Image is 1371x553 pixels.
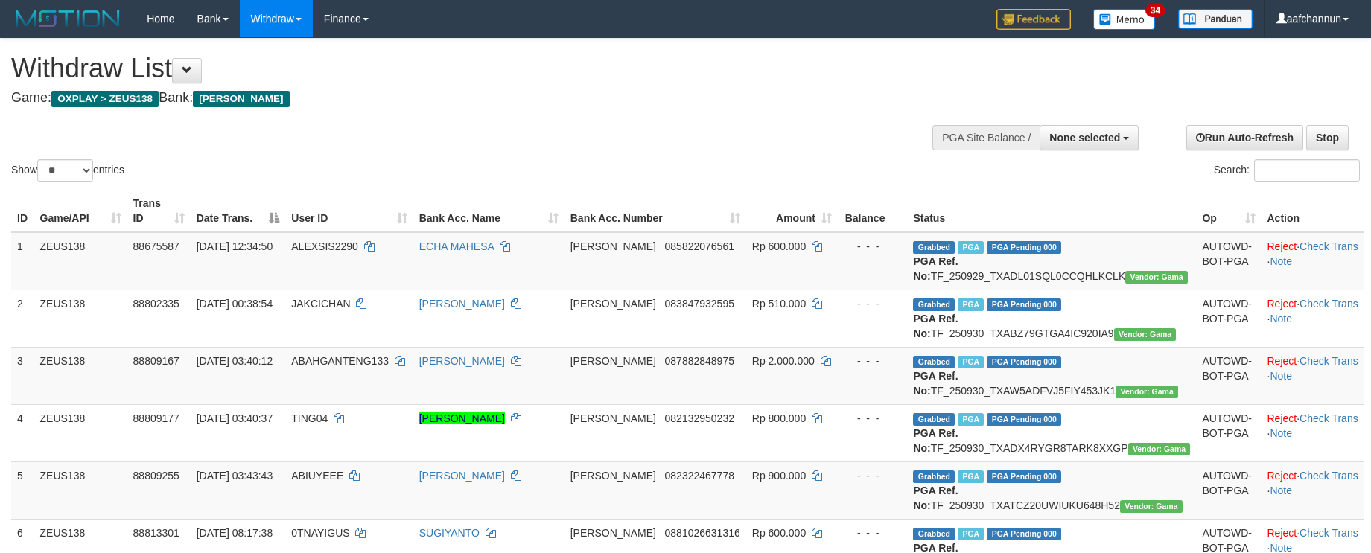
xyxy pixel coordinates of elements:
b: PGA Ref. No: [913,427,958,454]
span: Grabbed [913,470,955,483]
div: PGA Site Balance / [932,125,1040,150]
div: - - - [844,354,901,368]
span: [PERSON_NAME] [570,298,656,310]
td: · · [1262,347,1365,404]
span: [DATE] 08:17:38 [197,527,273,539]
th: ID [11,190,34,232]
th: Balance [838,190,907,232]
h4: Game: Bank: [11,91,899,106]
td: AUTOWD-BOT-PGA [1196,461,1261,519]
b: PGA Ref. No: [913,313,958,339]
a: [PERSON_NAME] [419,470,505,482]
img: MOTION_logo.png [11,7,124,30]
td: ZEUS138 [34,232,127,290]
span: JAKCICHAN [291,298,350,310]
th: Game/API: activate to sort column ascending [34,190,127,232]
span: Copy 085822076561 to clipboard [665,240,734,252]
td: 3 [11,347,34,404]
span: Marked by aaftanly [958,470,984,483]
a: Reject [1267,240,1297,252]
div: - - - [844,296,901,311]
div: - - - [844,468,901,483]
span: Rp 2.000.000 [752,355,815,367]
a: Check Trans [1300,412,1358,424]
span: Rp 600.000 [752,240,806,252]
a: Reject [1267,298,1297,310]
td: 5 [11,461,34,519]
a: ECHA MAHESA [419,240,494,252]
td: ZEUS138 [34,404,127,461]
span: 34 [1145,4,1165,17]
span: 88675587 [133,240,179,252]
span: [DATE] 03:43:43 [197,470,273,482]
img: panduan.png [1178,9,1253,29]
span: Copy 0881026631316 to clipboard [665,527,740,539]
a: Note [1270,370,1292,382]
span: PGA Pending [987,470,1061,483]
td: AUTOWD-BOT-PGA [1196,290,1261,347]
span: 0TNAYIGUS [291,527,349,539]
span: Copy 082132950232 to clipboard [665,412,734,424]
span: PGA Pending [987,298,1061,311]
a: Check Trans [1300,527,1358,539]
a: Check Trans [1300,355,1358,367]
th: Trans ID: activate to sort column ascending [127,190,191,232]
span: Vendor URL: https://trx31.1velocity.biz [1116,386,1178,398]
a: [PERSON_NAME] [419,412,505,424]
td: TF_250930_TXAW5ADFVJ5FIY453JK1 [907,347,1196,404]
label: Search: [1214,159,1360,182]
a: Note [1270,255,1292,267]
span: [DATE] 00:38:54 [197,298,273,310]
a: Note [1270,485,1292,496]
a: [PERSON_NAME] [419,298,505,310]
span: 88809255 [133,470,179,482]
td: ZEUS138 [34,347,127,404]
span: Grabbed [913,298,955,311]
img: Feedback.jpg [996,9,1071,30]
td: · · [1262,232,1365,290]
span: Vendor URL: https://trx31.1velocity.biz [1128,443,1191,455]
span: Copy 083847932595 to clipboard [665,298,734,310]
span: [DATE] 03:40:12 [197,355,273,367]
span: Rp 510.000 [752,298,806,310]
input: Search: [1254,159,1360,182]
div: - - - [844,239,901,254]
td: · · [1262,404,1365,461]
th: User ID: activate to sort column ascending [285,190,413,232]
b: PGA Ref. No: [913,370,958,397]
td: ZEUS138 [34,461,127,519]
span: ALEXSIS2290 [291,240,358,252]
td: · · [1262,290,1365,347]
a: Check Trans [1300,298,1358,310]
a: Run Auto-Refresh [1186,125,1303,150]
a: Note [1270,313,1292,325]
a: Reject [1267,355,1297,367]
img: Button%20Memo.svg [1093,9,1156,30]
a: Reject [1267,470,1297,482]
span: [PERSON_NAME] [570,240,656,252]
td: AUTOWD-BOT-PGA [1196,347,1261,404]
td: 4 [11,404,34,461]
span: Copy 087882848975 to clipboard [665,355,734,367]
td: 1 [11,232,34,290]
span: PGA Pending [987,528,1061,540]
span: ABIUYEEE [291,470,343,482]
th: Bank Acc. Number: activate to sort column ascending [564,190,746,232]
span: Marked by aaftanly [958,413,984,426]
span: 88809177 [133,412,179,424]
td: TF_250930_TXATCZ20UWIUKU648H52 [907,461,1196,519]
span: [PERSON_NAME] [570,470,656,482]
span: Grabbed [913,413,955,426]
div: - - - [844,411,901,426]
span: Grabbed [913,356,955,368]
th: Action [1262,190,1365,232]
td: TF_250930_TXABZ79GTGA4IC920IA9 [907,290,1196,347]
span: [DATE] 03:40:37 [197,412,273,424]
span: [PERSON_NAME] [193,91,289,107]
span: [PERSON_NAME] [570,412,656,424]
span: TING04 [291,412,328,424]
td: · · [1262,461,1365,519]
th: Date Trans.: activate to sort column descending [191,190,286,232]
th: Bank Acc. Name: activate to sort column ascending [413,190,564,232]
h1: Withdraw List [11,54,899,83]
